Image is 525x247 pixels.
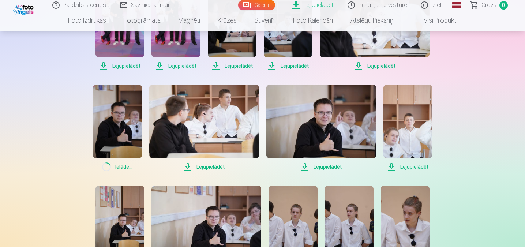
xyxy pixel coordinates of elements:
[115,10,169,31] a: Fotogrāmata
[383,162,432,171] span: Lejupielādēt
[93,162,142,171] span: Ielāde ...
[245,10,284,31] a: Suvenīri
[95,61,144,70] span: Lejupielādēt
[13,3,35,15] img: /fa1
[266,162,376,171] span: Lejupielādēt
[209,10,245,31] a: Krūzes
[403,10,466,31] a: Visi produkti
[93,85,142,171] a: Ielāde...
[481,1,496,10] span: Grozs
[169,10,209,31] a: Magnēti
[499,1,508,10] span: 0
[149,85,259,171] a: Lejupielādēt
[149,162,259,171] span: Lejupielādēt
[264,61,312,70] span: Lejupielādēt
[320,61,430,70] span: Lejupielādēt
[59,10,115,31] a: Foto izdrukas
[208,61,256,70] span: Lejupielādēt
[151,61,200,70] span: Lejupielādēt
[284,10,342,31] a: Foto kalendāri
[266,85,376,171] a: Lejupielādēt
[383,85,432,171] a: Lejupielādēt
[342,10,403,31] a: Atslēgu piekariņi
